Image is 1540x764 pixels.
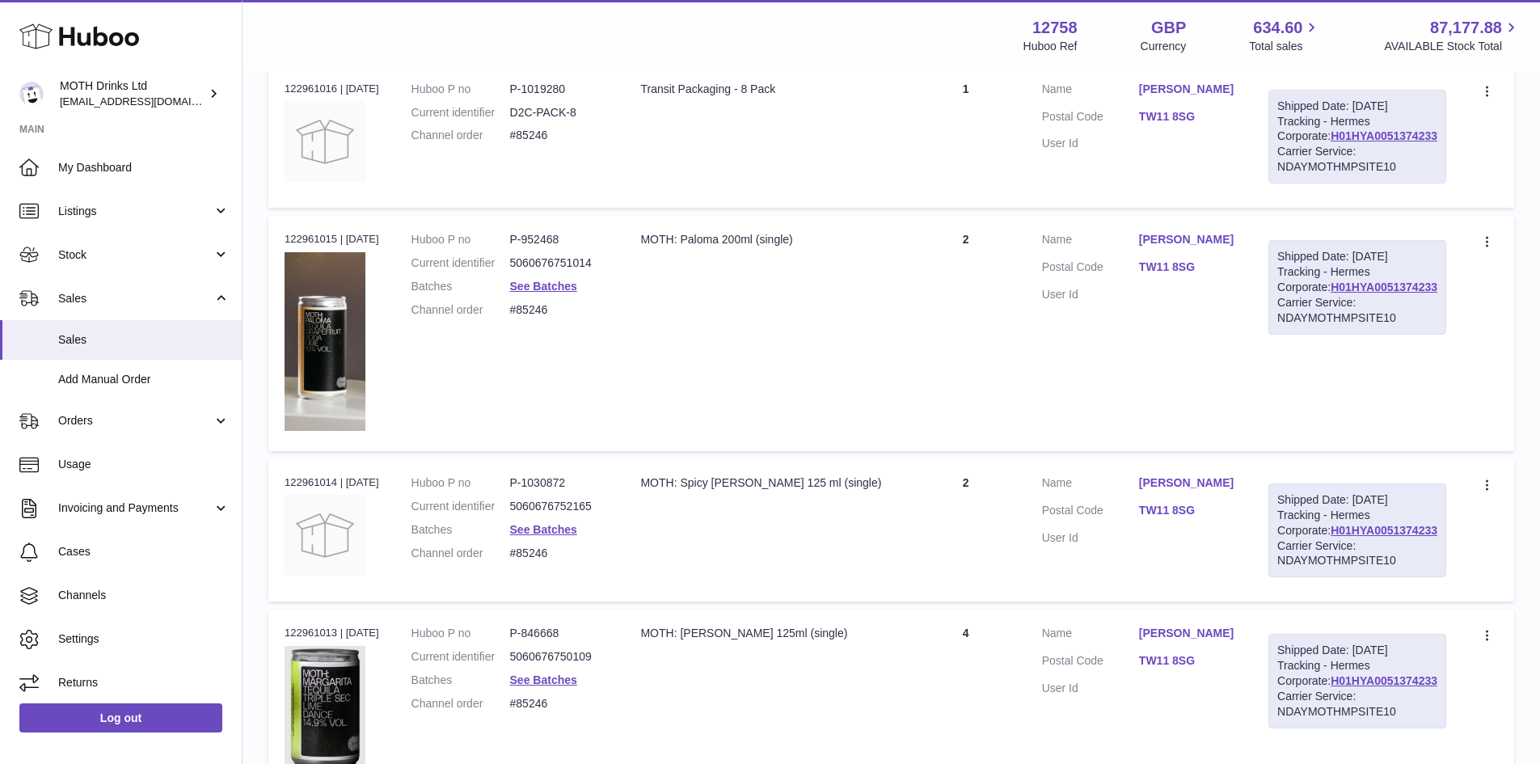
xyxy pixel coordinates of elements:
a: H01HYA0051374233 [1331,674,1437,687]
dt: Postal Code [1042,260,1139,279]
div: Shipped Date: [DATE] [1277,643,1437,658]
span: Stock [58,247,213,263]
a: H01HYA0051374233 [1331,281,1437,293]
dt: Channel order [411,128,510,143]
img: internalAdmin-12758@internal.huboo.com [19,82,44,106]
dt: Current identifier [411,255,510,271]
a: See Batches [510,280,577,293]
dd: D2C-PACK-8 [510,105,609,120]
dd: P-1019280 [510,82,609,97]
dd: #85246 [510,546,609,561]
div: MOTH: Spicy [PERSON_NAME] 125 ml (single) [640,475,889,491]
dt: Channel order [411,302,510,318]
span: Returns [58,675,230,690]
span: My Dashboard [58,160,230,175]
dt: User Id [1042,530,1139,546]
a: [PERSON_NAME] [1139,232,1236,247]
dt: User Id [1042,681,1139,696]
dt: Batches [411,673,510,688]
dt: Name [1042,475,1139,495]
a: TW11 8SG [1139,109,1236,125]
span: Usage [58,457,230,472]
div: Shipped Date: [DATE] [1277,99,1437,114]
div: Tracking - Hermes Corporate: [1268,634,1446,728]
span: AVAILABLE Stock Total [1384,39,1521,54]
div: Carrier Service: NDAYMOTHMPSITE10 [1277,144,1437,175]
img: 127581729090972.png [285,252,365,431]
a: H01HYA0051374233 [1331,524,1437,537]
dd: #85246 [510,128,609,143]
div: Tracking - Hermes Corporate: [1268,90,1446,184]
a: 634.60 Total sales [1249,17,1321,54]
div: MOTH Drinks Ltd [60,78,205,109]
dt: User Id [1042,136,1139,151]
dd: P-846668 [510,626,609,641]
span: Cases [58,544,230,559]
a: [PERSON_NAME] [1139,475,1236,491]
dd: P-952468 [510,232,609,247]
span: 87,177.88 [1430,17,1502,39]
span: 634.60 [1253,17,1302,39]
span: Sales [58,332,230,348]
div: 122961014 | [DATE] [285,475,379,490]
a: TW11 8SG [1139,503,1236,518]
a: TW11 8SG [1139,260,1236,275]
div: Transit Packaging - 8 Pack [640,82,889,97]
a: See Batches [510,523,577,536]
strong: GBP [1151,17,1186,39]
dd: 5060676751014 [510,255,609,271]
a: Log out [19,703,222,732]
div: MOTH: [PERSON_NAME] 125ml (single) [640,626,889,641]
span: Listings [58,204,213,219]
div: Shipped Date: [DATE] [1277,492,1437,508]
a: H01HYA0051374233 [1331,129,1437,142]
dt: Huboo P no [411,82,510,97]
td: 2 [905,216,1025,451]
div: Tracking - Hermes Corporate: [1268,483,1446,577]
div: Currency [1141,39,1187,54]
span: Sales [58,291,213,306]
span: Add Manual Order [58,372,230,387]
span: Settings [58,631,230,647]
dt: Huboo P no [411,475,510,491]
a: 87,177.88 AVAILABLE Stock Total [1384,17,1521,54]
strong: 12758 [1032,17,1078,39]
td: 2 [905,459,1025,601]
dt: Current identifier [411,105,510,120]
div: Huboo Ref [1023,39,1078,54]
dt: Batches [411,522,510,538]
img: no-photo.jpg [285,495,365,576]
dd: #85246 [510,302,609,318]
td: 1 [905,65,1025,208]
dt: Huboo P no [411,626,510,641]
div: 122961016 | [DATE] [285,82,379,96]
dt: Channel order [411,696,510,711]
dt: Current identifier [411,649,510,665]
dt: Postal Code [1042,503,1139,522]
div: Carrier Service: NDAYMOTHMPSITE10 [1277,295,1437,326]
dt: Huboo P no [411,232,510,247]
dt: Postal Code [1042,653,1139,673]
dt: Name [1042,626,1139,645]
dt: Name [1042,232,1139,251]
span: Channels [58,588,230,603]
span: Total sales [1249,39,1321,54]
dd: 5060676752165 [510,499,609,514]
div: Carrier Service: NDAYMOTHMPSITE10 [1277,538,1437,569]
dt: User Id [1042,287,1139,302]
dt: Name [1042,82,1139,101]
dd: P-1030872 [510,475,609,491]
div: Tracking - Hermes Corporate: [1268,240,1446,334]
div: Carrier Service: NDAYMOTHMPSITE10 [1277,689,1437,720]
dd: #85246 [510,696,609,711]
a: TW11 8SG [1139,653,1236,669]
dt: Postal Code [1042,109,1139,129]
dd: 5060676750109 [510,649,609,665]
span: Invoicing and Payments [58,500,213,516]
div: Shipped Date: [DATE] [1277,249,1437,264]
img: no-photo.jpg [285,101,365,182]
div: 122961015 | [DATE] [285,232,379,247]
a: See Batches [510,673,577,686]
a: [PERSON_NAME] [1139,82,1236,97]
div: 122961013 | [DATE] [285,626,379,640]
